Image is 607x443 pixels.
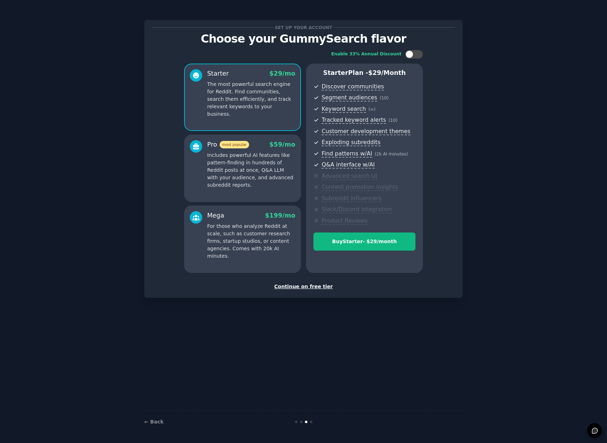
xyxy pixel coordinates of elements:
span: Q&A interface w/AI [322,161,375,169]
p: The most powerful search engine for Reddit. Find communities, search them efficiently, and track ... [207,81,295,118]
span: ( 2k AI minutes ) [375,152,408,157]
div: Buy Starter - $ 29 /month [314,238,415,245]
span: Set up your account [274,24,334,31]
span: Customer development themes [322,128,410,135]
span: Content promotion insights [322,184,398,191]
span: ( 10 ) [380,95,388,100]
div: Mega [207,211,224,220]
div: Pro [207,140,249,149]
a: ← Back [144,419,163,425]
span: Exploding subreddits [322,139,380,146]
span: $ 199 /mo [265,212,295,219]
div: Continue on free tier [152,283,455,290]
span: Discover communities [322,83,384,91]
span: Keyword search [322,105,366,113]
span: ( ∞ ) [369,107,376,112]
span: Product Reviews [322,217,367,225]
span: Advanced search UI [322,173,377,180]
span: Find patterns w/AI [322,150,372,158]
p: For those who analyze Reddit at scale, such as customer research firms, startup studios, or conte... [207,223,295,260]
p: Choose your GummySearch flavor [152,33,455,45]
span: Segment audiences [322,94,377,102]
span: Tracked keyword alerts [322,116,386,124]
p: Starter Plan - [313,69,415,77]
div: Enable 33% Annual Discount [331,51,402,58]
span: ( 10 ) [388,118,397,123]
span: $ 59 /mo [269,141,295,148]
span: $ 29 /month [368,69,406,76]
span: most popular [220,141,249,148]
span: Subreddit influencers [322,195,381,202]
span: $ 29 /mo [269,70,295,77]
span: Slack/Discord integration [322,206,392,213]
button: BuyStarter- $29/month [313,233,415,251]
p: Includes powerful AI features like pattern-finding in hundreds of Reddit posts at once, Q&A LLM w... [207,152,295,189]
div: Starter [207,69,229,78]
